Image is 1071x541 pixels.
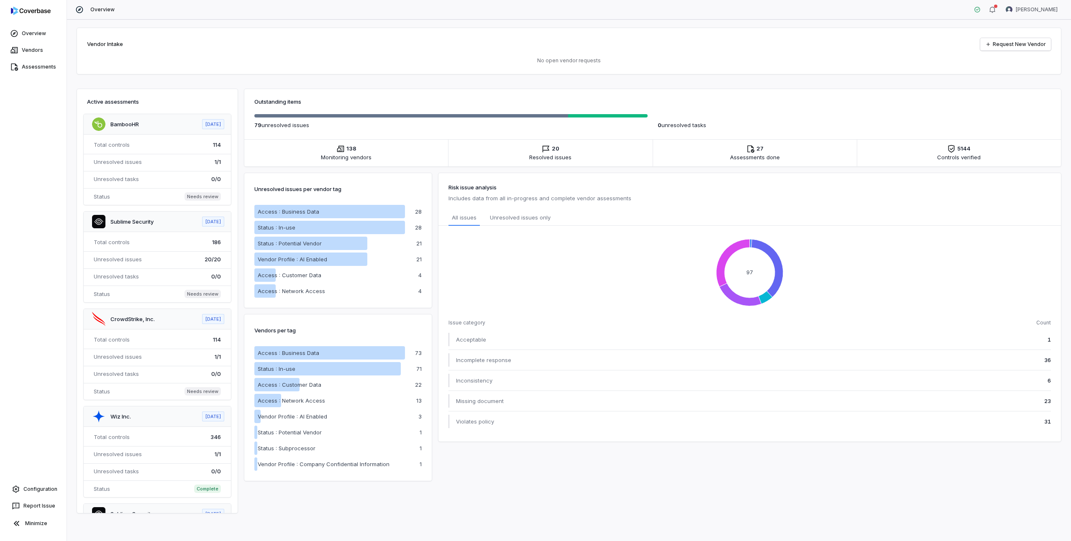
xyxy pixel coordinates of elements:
[258,287,325,295] p: Access : Network Access
[3,515,63,532] button: Minimize
[2,43,65,58] a: Vendors
[448,193,1051,203] p: Includes data from all in-progress and complete vendor assessments
[258,396,325,405] p: Access : Network Access
[258,349,319,357] p: Access : Business Data
[258,207,319,216] p: Access : Business Data
[87,40,123,48] h2: Vendor Intake
[415,382,422,388] p: 22
[730,153,780,161] span: Assessments done
[110,218,154,225] a: Sublime Security
[456,335,486,344] span: Acceptable
[254,324,296,336] p: Vendors per tag
[254,121,648,129] p: unresolved issue s
[490,213,551,222] span: Unresolved issues only
[658,122,661,128] span: 0
[552,145,559,153] span: 20
[418,414,422,419] p: 3
[254,183,341,195] p: Unresolved issues per vendor tag
[1006,6,1012,13] img: Mike Lewis avatar
[448,319,485,326] span: Issue category
[87,97,228,106] h3: Active assessments
[420,446,422,451] p: 1
[456,417,494,426] span: Violates policy
[110,413,131,420] a: Wiz Inc.
[258,365,295,373] p: Status : In-use
[90,6,115,13] span: Overview
[3,482,63,497] a: Configuration
[529,153,571,161] span: Resolved issues
[658,121,1051,129] p: unresolved task s
[456,356,511,364] span: Incomplete response
[258,444,315,452] p: Status : Subprocessor
[452,213,477,222] span: All issues
[756,145,764,153] span: 27
[1048,376,1051,385] span: 6
[258,428,322,436] p: Status : Potential Vendor
[415,350,422,356] p: 73
[2,59,65,74] a: Assessments
[87,57,1051,64] p: No open vendor requests
[258,239,322,248] p: Status : Potential Vendor
[3,498,63,513] button: Report Issue
[110,121,139,128] a: BambooHR
[110,316,155,322] a: CrowdStrike, Inc.
[416,366,422,372] p: 71
[258,412,327,421] p: Vendor Profile : AI Enabled
[1036,319,1051,326] span: Count
[418,273,422,278] p: 4
[258,271,321,279] p: Access : Customer Data
[420,430,422,435] p: 1
[415,209,422,214] p: 28
[1001,3,1063,16] button: Mike Lewis avatar[PERSON_NAME]
[1016,6,1058,13] span: [PERSON_NAME]
[11,7,51,15] img: logo-D7KZi-bG.svg
[418,288,422,294] p: 4
[346,145,356,153] span: 138
[746,269,753,276] text: 97
[1044,397,1051,405] span: 23
[416,398,422,403] p: 13
[980,38,1051,51] a: Request New Vendor
[258,460,389,468] p: Vendor Profile : Company Confidential Information
[258,223,295,232] p: Status : In-use
[254,122,261,128] span: 79
[258,255,327,263] p: Vendor Profile : AI Enabled
[937,153,981,161] span: Controls verified
[1048,335,1051,344] span: 1
[1044,417,1051,426] span: 31
[110,510,154,517] a: Sublime Security
[448,183,1051,191] h3: Risk issue analysis
[416,257,422,262] p: 21
[321,153,372,161] span: Monitoring vendors
[415,225,422,230] p: 28
[416,241,422,246] p: 21
[2,26,65,41] a: Overview
[456,376,492,385] span: Inconsistency
[254,97,1051,106] h3: Outstanding items
[258,380,321,389] p: Access : Customer Data
[1044,356,1051,364] span: 36
[456,397,504,405] span: Missing document
[420,462,422,467] p: 1
[957,145,971,153] span: 5144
